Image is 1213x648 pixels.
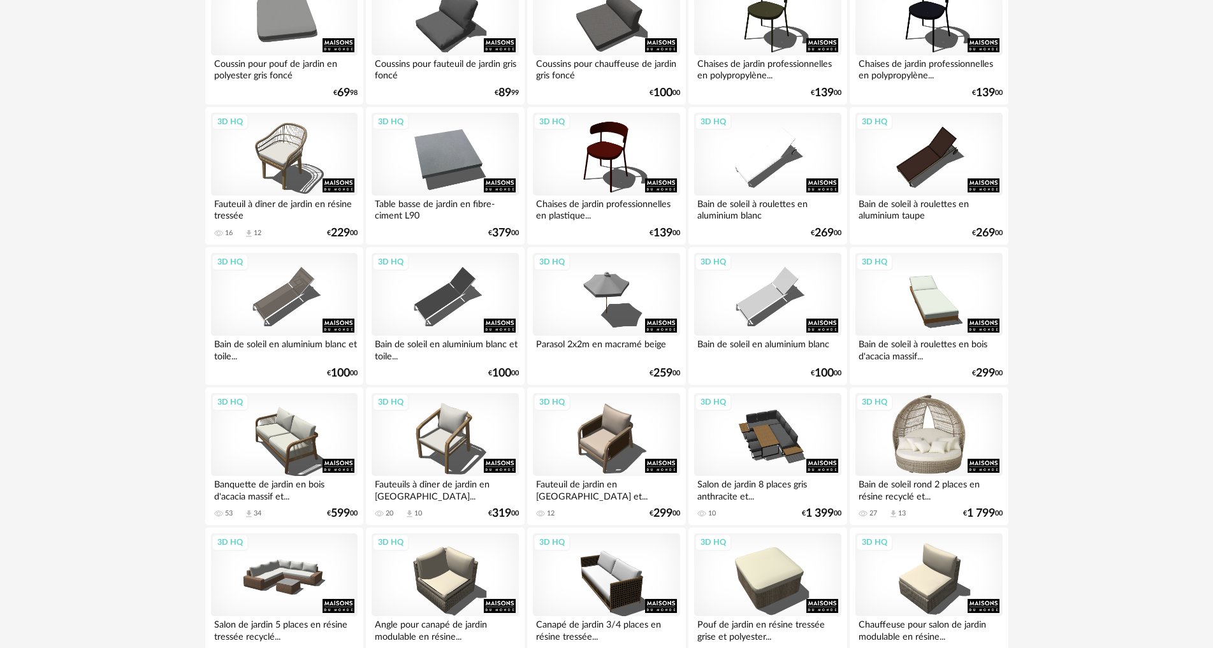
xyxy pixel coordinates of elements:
div: € 00 [972,89,1003,97]
span: 379 [492,229,511,238]
div: Bain de soleil en aluminium blanc et toile... [211,336,358,361]
div: Banquette de jardin en bois d'acacia massif et... [211,476,358,501]
div: Fauteuils à dîner de jardin en [GEOGRAPHIC_DATA]... [372,476,518,501]
span: 269 [815,229,834,238]
span: 100 [815,369,834,378]
div: Bain de soleil à roulettes en bois d'acacia massif... [855,336,1002,361]
span: 100 [331,369,350,378]
div: € 00 [650,369,680,378]
div: 3D HQ [856,113,893,130]
div: 3D HQ [695,254,732,270]
div: Salon de jardin 5 places en résine tressée recyclé... [211,616,358,642]
div: 34 [254,509,261,518]
span: 139 [815,89,834,97]
div: 20 [386,509,393,518]
div: 3D HQ [212,113,249,130]
a: 3D HQ Bain de soleil en aluminium blanc et toile... €10000 [205,247,363,385]
div: 3D HQ [856,254,893,270]
a: 3D HQ Bain de soleil à roulettes en bois d'acacia massif... €29900 [850,247,1008,385]
span: 1 399 [806,509,834,518]
span: 299 [653,509,672,518]
div: Table basse de jardin en fibre-ciment L90 [372,196,518,221]
div: 3D HQ [212,394,249,410]
div: 12 [254,229,261,238]
div: € 00 [811,369,841,378]
div: € 00 [650,509,680,518]
div: Fauteuil de jardin en [GEOGRAPHIC_DATA] et... [533,476,679,501]
span: 599 [331,509,350,518]
span: 229 [331,229,350,238]
div: € 00 [802,509,841,518]
div: Coussins pour chauffeuse de jardin gris foncé [533,55,679,81]
div: 3D HQ [856,534,893,551]
a: 3D HQ Bain de soleil à roulettes en aluminium blanc €26900 [688,107,846,245]
div: 3D HQ [372,113,409,130]
div: 3D HQ [212,254,249,270]
div: € 00 [327,229,358,238]
div: € 98 [333,89,358,97]
span: Download icon [244,509,254,519]
div: 3D HQ [534,113,570,130]
div: € 00 [972,229,1003,238]
div: 3D HQ [534,534,570,551]
div: € 00 [972,369,1003,378]
span: 1 799 [967,509,995,518]
div: Coussins pour fauteuil de jardin gris foncé [372,55,518,81]
a: 3D HQ Fauteuil de jardin en [GEOGRAPHIC_DATA] et... 12 €29900 [527,387,685,525]
span: 139 [976,89,995,97]
div: 27 [869,509,877,518]
div: 3D HQ [856,394,893,410]
a: 3D HQ Fauteuil à dîner de jardin en résine tressée 16 Download icon 12 €22900 [205,107,363,245]
div: € 00 [488,229,519,238]
div: Canapé de jardin 3/4 places en résine tressée... [533,616,679,642]
div: 3D HQ [695,534,732,551]
span: 299 [976,369,995,378]
a: 3D HQ Bain de soleil en aluminium blanc €10000 [688,247,846,385]
a: 3D HQ Bain de soleil à roulettes en aluminium taupe €26900 [850,107,1008,245]
div: € 00 [811,229,841,238]
a: 3D HQ Table basse de jardin en fibre-ciment L90 €37900 [366,107,524,245]
a: 3D HQ Bain de soleil en aluminium blanc et toile... €10000 [366,247,524,385]
div: Salon de jardin 8 places gris anthracite et... [694,476,841,501]
div: 10 [414,509,422,518]
span: 100 [492,369,511,378]
div: € 00 [488,369,519,378]
div: 3D HQ [372,254,409,270]
div: € 00 [811,89,841,97]
a: 3D HQ Banquette de jardin en bois d'acacia massif et... 53 Download icon 34 €59900 [205,387,363,525]
div: € 00 [327,369,358,378]
div: Parasol 2x2m en macramé beige [533,336,679,361]
div: 10 [708,509,716,518]
a: 3D HQ Chaises de jardin professionnelles en plastique... €13900 [527,107,685,245]
a: 3D HQ Parasol 2x2m en macramé beige €25900 [527,247,685,385]
span: 89 [498,89,511,97]
div: 3D HQ [212,534,249,551]
div: Chaises de jardin professionnelles en polypropylène... [694,55,841,81]
div: 53 [225,509,233,518]
div: Bain de soleil à roulettes en aluminium blanc [694,196,841,221]
div: 3D HQ [372,534,409,551]
div: Bain de soleil rond 2 places en résine recyclé et... [855,476,1002,501]
div: Bain de soleil en aluminium blanc [694,336,841,361]
div: Pouf de jardin en résine tressée grise et polyester... [694,616,841,642]
div: Bain de soleil à roulettes en aluminium taupe [855,196,1002,221]
div: Bain de soleil en aluminium blanc et toile... [372,336,518,361]
span: 100 [653,89,672,97]
div: € 99 [495,89,519,97]
a: 3D HQ Salon de jardin 8 places gris anthracite et... 10 €1 39900 [688,387,846,525]
a: 3D HQ Fauteuils à dîner de jardin en [GEOGRAPHIC_DATA]... 20 Download icon 10 €31900 [366,387,524,525]
a: 3D HQ Bain de soleil rond 2 places en résine recyclé et... 27 Download icon 13 €1 79900 [850,387,1008,525]
div: Fauteuil à dîner de jardin en résine tressée [211,196,358,221]
div: Chaises de jardin professionnelles en polypropylène... [855,55,1002,81]
span: 139 [653,229,672,238]
span: 69 [337,89,350,97]
div: € 00 [963,509,1003,518]
span: 319 [492,509,511,518]
div: Coussin pour pouf de jardin en polyester gris foncé [211,55,358,81]
span: 269 [976,229,995,238]
div: € 00 [650,229,680,238]
div: 3D HQ [372,394,409,410]
div: 16 [225,229,233,238]
div: 3D HQ [695,394,732,410]
div: Chaises de jardin professionnelles en plastique... [533,196,679,221]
